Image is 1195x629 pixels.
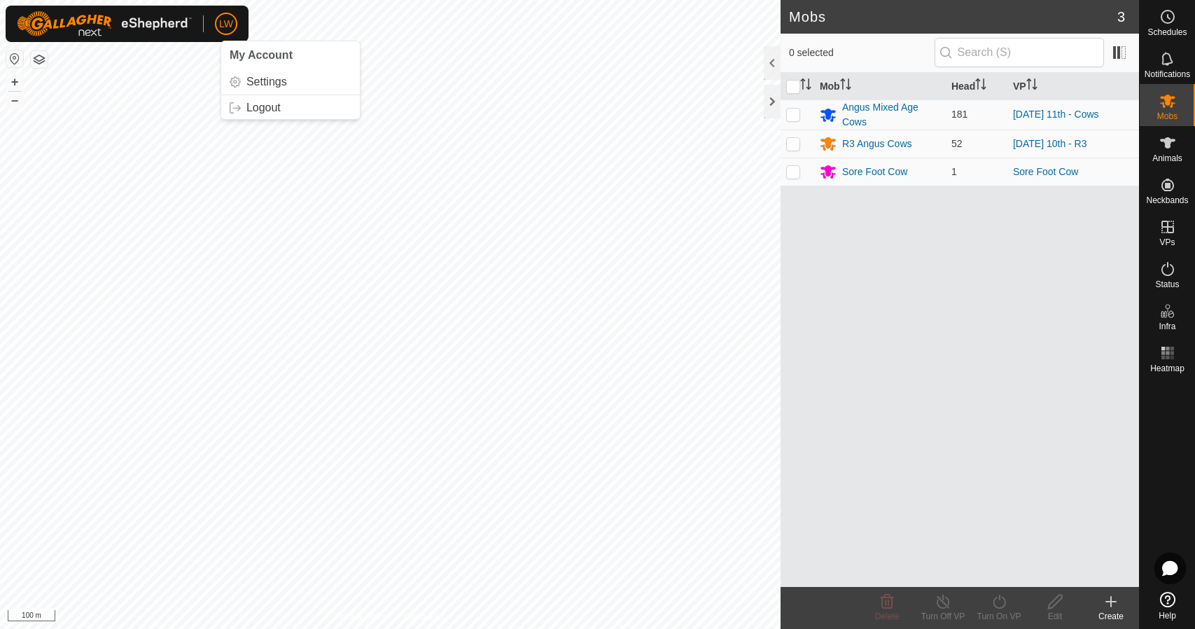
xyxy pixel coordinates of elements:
span: Settings [246,76,287,88]
a: Contact Us [404,611,445,623]
div: Angus Mixed Age Cows [842,100,940,130]
th: VP [1007,73,1139,100]
span: Notifications [1145,70,1190,78]
div: Sore Foot Cow [842,165,907,179]
span: Mobs [1157,112,1177,120]
th: Mob [814,73,946,100]
p-sorticon: Activate to sort [1026,81,1037,92]
div: R3 Angus Cows [842,137,912,151]
input: Search (S) [935,38,1104,67]
a: [DATE] 10th - R3 [1013,138,1087,149]
a: Logout [221,97,360,119]
th: Head [946,73,1007,100]
span: 1 [951,166,957,177]
p-sorticon: Activate to sort [975,81,986,92]
h2: Mobs [789,8,1117,25]
span: Logout [246,102,281,113]
span: LW [219,17,233,32]
a: Settings [221,71,360,93]
button: – [6,92,23,109]
button: + [6,74,23,90]
button: Reset Map [6,50,23,67]
div: Turn On VP [971,610,1027,623]
img: Gallagher Logo [17,11,192,36]
span: VPs [1159,238,1175,247]
span: 52 [951,138,963,149]
a: [DATE] 11th - Cows [1013,109,1099,120]
span: Heatmap [1150,364,1184,373]
p-sorticon: Activate to sort [800,81,811,92]
p-sorticon: Activate to sort [840,81,851,92]
span: Animals [1152,154,1182,163]
span: My Account [230,49,293,61]
span: 3 [1117,6,1125,27]
span: Delete [875,611,900,621]
span: 181 [951,109,967,120]
div: Turn Off VP [915,610,971,623]
button: Map Layers [31,51,48,68]
a: Sore Foot Cow [1013,166,1078,177]
span: Neckbands [1146,196,1188,205]
span: Schedules [1147,28,1187,36]
div: Edit [1027,610,1083,623]
a: Privacy Policy [335,611,387,623]
span: 0 selected [789,46,935,60]
span: Infra [1159,322,1175,331]
a: Help [1140,586,1195,625]
span: Help [1159,611,1176,620]
span: Status [1155,280,1179,289]
div: Create [1083,610,1139,623]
